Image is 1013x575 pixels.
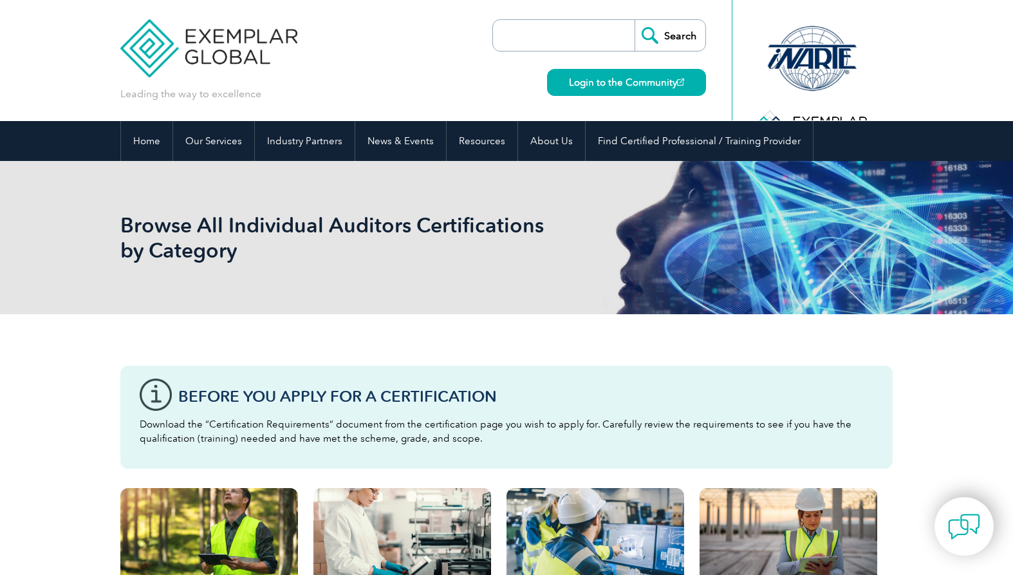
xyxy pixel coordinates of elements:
[121,121,172,161] a: Home
[120,87,261,101] p: Leading the way to excellence
[635,20,705,51] input: Search
[547,69,706,96] a: Login to the Community
[140,417,873,446] p: Download the “Certification Requirements” document from the certification page you wish to apply ...
[255,121,355,161] a: Industry Partners
[355,121,446,161] a: News & Events
[178,388,873,404] h3: Before You Apply For a Certification
[677,79,684,86] img: open_square.png
[120,212,615,263] h1: Browse All Individual Auditors Certifications by Category
[586,121,813,161] a: Find Certified Professional / Training Provider
[948,511,980,543] img: contact-chat.png
[173,121,254,161] a: Our Services
[518,121,585,161] a: About Us
[447,121,517,161] a: Resources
